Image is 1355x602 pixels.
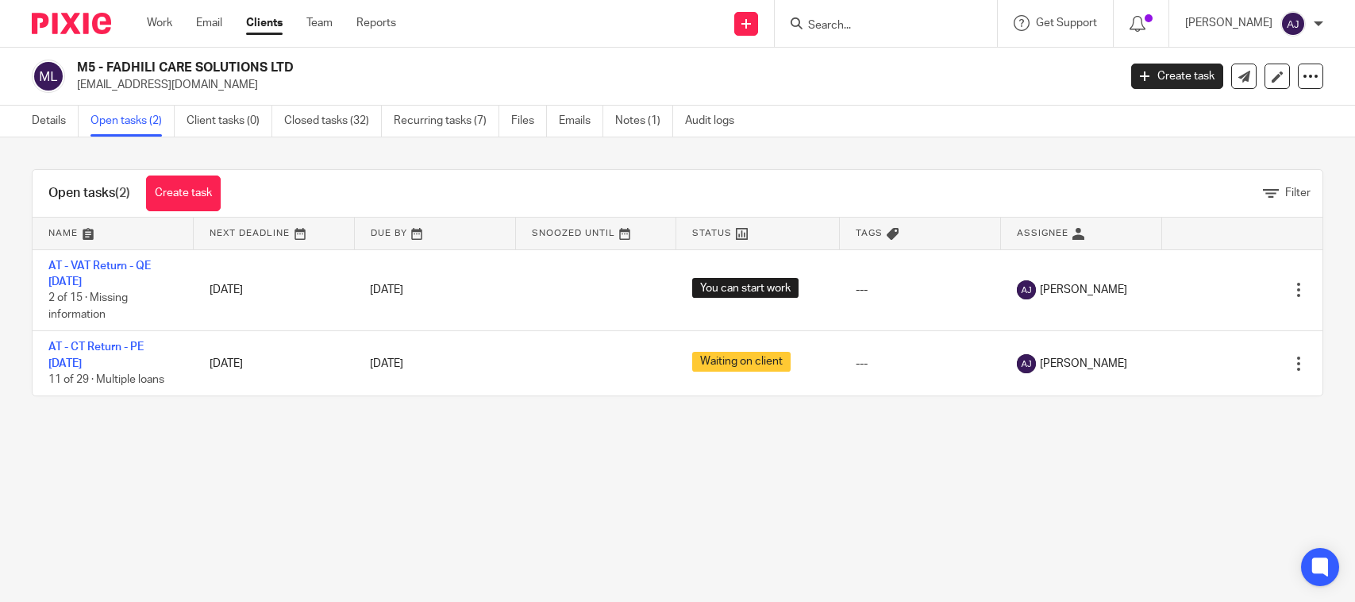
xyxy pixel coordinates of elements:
span: Tags [856,229,883,237]
div: --- [856,356,985,372]
a: Create task [1131,64,1223,89]
a: Create task [146,176,221,211]
div: --- [856,282,985,298]
a: Team [306,15,333,31]
a: Work [147,15,172,31]
span: [PERSON_NAME] [1040,282,1127,298]
td: [DATE] [194,331,355,396]
p: [PERSON_NAME] [1185,15,1272,31]
td: [DATE] [194,249,355,331]
span: 2 of 15 · Missing information [48,292,128,320]
img: svg%3E [32,60,65,93]
img: svg%3E [1017,280,1036,299]
a: Notes (1) [615,106,673,137]
span: Get Support [1036,17,1097,29]
a: AT - CT Return - PE [DATE] [48,342,144,369]
span: Snoozed Until [532,229,615,237]
span: (2) [115,187,130,199]
p: [EMAIL_ADDRESS][DOMAIN_NAME] [77,77,1107,93]
span: [DATE] [370,284,403,295]
span: Filter [1285,187,1311,199]
a: Files [511,106,547,137]
span: Waiting on client [692,352,791,372]
a: Audit logs [685,106,746,137]
a: Email [196,15,222,31]
span: 11 of 29 · Multiple loans [48,374,164,385]
a: Client tasks (0) [187,106,272,137]
h1: Open tasks [48,185,130,202]
img: Pixie [32,13,111,34]
span: [PERSON_NAME] [1040,356,1127,372]
img: svg%3E [1017,354,1036,373]
input: Search [806,19,949,33]
span: Status [692,229,732,237]
a: Closed tasks (32) [284,106,382,137]
span: You can start work [692,278,799,298]
a: Recurring tasks (7) [394,106,499,137]
a: Clients [246,15,283,31]
img: svg%3E [1280,11,1306,37]
a: Details [32,106,79,137]
a: Open tasks (2) [90,106,175,137]
h2: M5 - FADHILI CARE SOLUTIONS LTD [77,60,901,76]
span: [DATE] [370,358,403,369]
a: AT - VAT Return - QE [DATE] [48,260,151,287]
a: Reports [356,15,396,31]
a: Emails [559,106,603,137]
